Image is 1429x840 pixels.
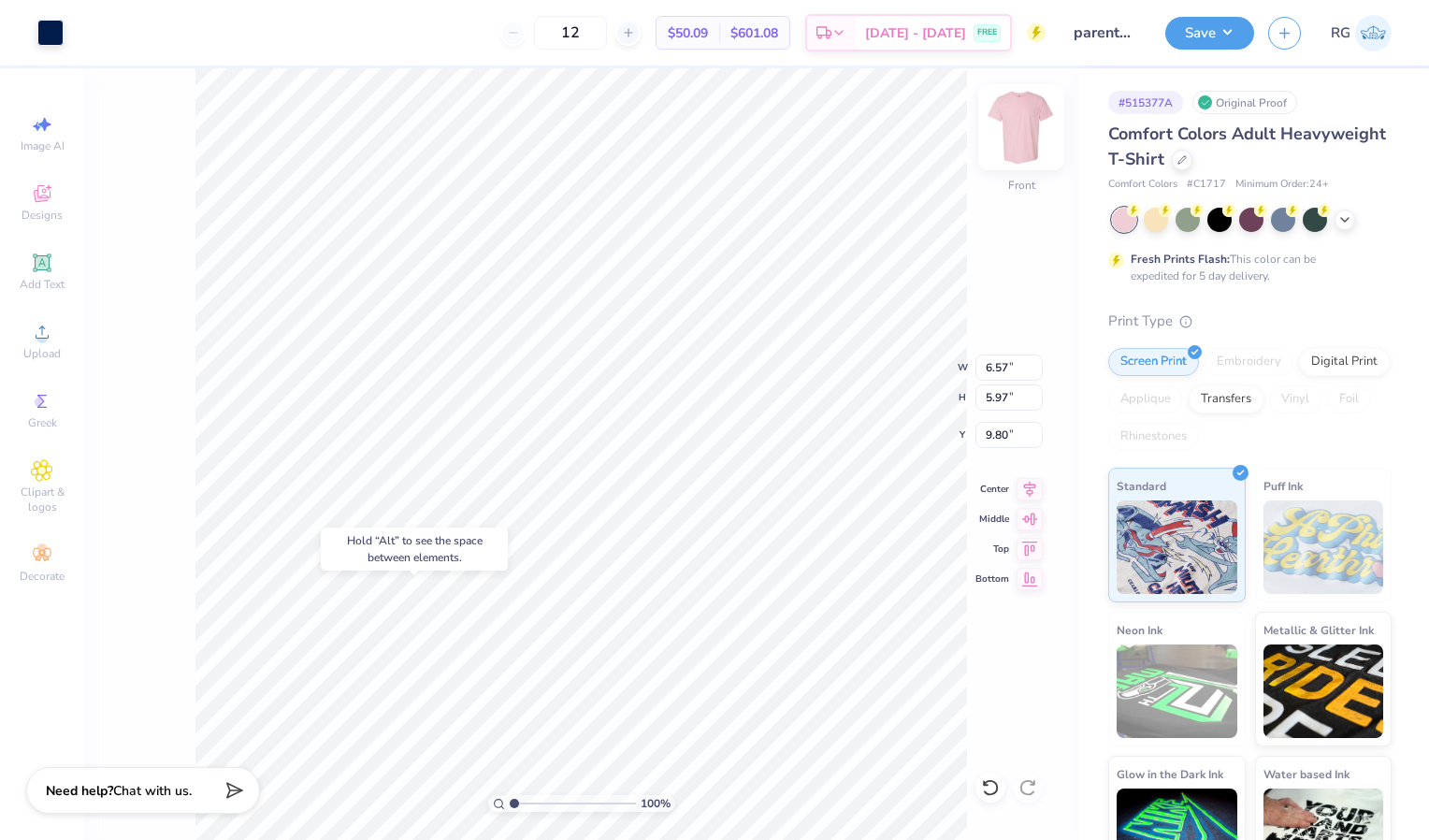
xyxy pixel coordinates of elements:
input: – – [534,16,607,50]
div: Original Proof [1192,91,1297,114]
div: Transfers [1189,385,1263,413]
span: Middle [975,513,1009,526]
span: Metallic & Glitter Ink [1263,620,1374,640]
div: Front [1008,177,1035,194]
strong: Need help? [46,782,113,800]
span: RG [1331,22,1350,44]
div: This color can be expedited for 5 day delivery. [1131,251,1361,284]
span: Decorate [20,569,65,584]
span: Minimum Order: 24 + [1235,177,1329,193]
span: Designs [22,208,63,223]
div: Screen Print [1108,348,1199,376]
div: Hold “Alt” to see the space between elements. [321,528,508,571]
span: Center [975,483,1009,496]
img: Rinah Gallo [1355,15,1392,51]
span: Chat with us. [113,782,192,800]
span: Standard [1117,476,1166,496]
span: Comfort Colors [1108,177,1177,193]
div: Rhinestones [1108,423,1199,451]
span: Bottom [975,572,1009,586]
img: Puff Ink [1263,500,1384,594]
span: $601.08 [730,23,778,43]
div: Embroidery [1205,348,1293,376]
strong: Fresh Prints Flash: [1131,252,1230,267]
span: Upload [23,346,61,361]
img: Front [984,90,1059,165]
img: Neon Ink [1117,644,1237,738]
span: [DATE] - [DATE] [865,23,966,43]
img: Metallic & Glitter Ink [1263,644,1384,738]
span: Neon Ink [1117,620,1162,640]
span: Clipart & logos [9,485,75,514]
img: Standard [1117,500,1237,594]
input: Untitled Design [1060,14,1151,51]
span: Water based Ink [1263,764,1350,784]
span: $50.09 [668,23,708,43]
div: Vinyl [1269,385,1321,413]
span: Top [975,543,1009,556]
span: Glow in the Dark Ink [1117,764,1223,784]
span: Comfort Colors Adult Heavyweight T-Shirt [1108,123,1386,170]
span: # C1717 [1187,177,1226,193]
span: 100 % [641,795,671,812]
div: Applique [1108,385,1183,413]
span: Puff Ink [1263,476,1303,496]
div: Print Type [1108,311,1392,332]
div: Foil [1327,385,1371,413]
span: Add Text [20,277,65,292]
span: FREE [977,26,997,39]
span: Greek [28,415,57,430]
span: Image AI [21,138,65,153]
div: Digital Print [1299,348,1390,376]
button: Save [1165,17,1254,50]
div: # 515377A [1108,91,1183,114]
a: RG [1331,15,1392,51]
